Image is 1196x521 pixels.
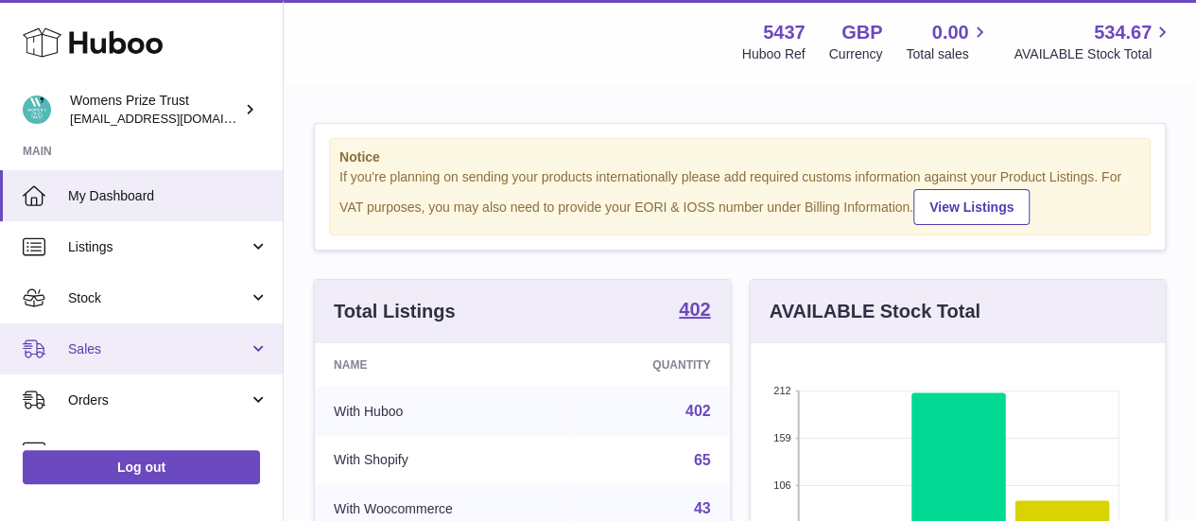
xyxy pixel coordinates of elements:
[315,436,572,485] td: With Shopify
[68,443,269,460] span: Usage
[841,20,882,45] strong: GBP
[906,20,990,63] a: 0.00 Total sales
[1014,45,1173,63] span: AVAILABLE Stock Total
[679,300,710,322] a: 402
[694,500,711,516] a: 43
[773,385,790,396] text: 212
[770,299,980,324] h3: AVAILABLE Stock Total
[685,403,711,419] a: 402
[679,300,710,319] strong: 402
[763,20,806,45] strong: 5437
[23,96,51,124] img: info@womensprizeforfiction.co.uk
[906,45,990,63] span: Total sales
[829,45,883,63] div: Currency
[1014,20,1173,63] a: 534.67 AVAILABLE Stock Total
[339,168,1140,225] div: If you're planning on sending your products internationally please add required customs informati...
[334,299,456,324] h3: Total Listings
[68,238,249,256] span: Listings
[68,391,249,409] span: Orders
[572,343,729,387] th: Quantity
[315,387,572,436] td: With Huboo
[68,340,249,358] span: Sales
[932,20,969,45] span: 0.00
[339,148,1140,166] strong: Notice
[694,452,711,468] a: 65
[315,343,572,387] th: Name
[68,187,269,205] span: My Dashboard
[913,189,1030,225] a: View Listings
[773,432,790,443] text: 159
[742,45,806,63] div: Huboo Ref
[773,479,790,491] text: 106
[68,289,249,307] span: Stock
[70,92,240,128] div: Womens Prize Trust
[1094,20,1152,45] span: 534.67
[23,450,260,484] a: Log out
[70,111,278,126] span: [EMAIL_ADDRESS][DOMAIN_NAME]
